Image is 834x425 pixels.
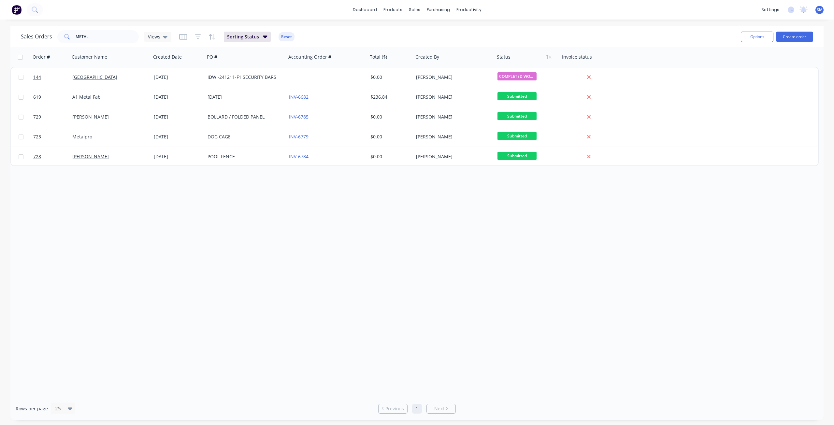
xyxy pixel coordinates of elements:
[208,114,280,120] div: BOLLARD / FOLDED PANEL
[33,74,41,80] span: 144
[427,405,455,412] a: Next page
[72,134,92,140] a: Metalpro
[370,114,409,120] div: $0.00
[72,54,107,60] div: Customer Name
[154,134,202,140] div: [DATE]
[370,94,409,100] div: $236.84
[379,405,407,412] a: Previous page
[416,114,488,120] div: [PERSON_NAME]
[154,153,202,160] div: [DATE]
[33,134,41,140] span: 723
[412,404,422,414] a: Page 1 is your current page
[416,153,488,160] div: [PERSON_NAME]
[776,32,813,42] button: Create order
[289,153,309,160] a: INV-6784
[33,127,72,147] a: 723
[741,32,773,42] button: Options
[416,74,488,80] div: [PERSON_NAME]
[154,74,202,80] div: [DATE]
[817,7,823,13] span: SM
[424,5,453,15] div: purchasing
[33,147,72,166] a: 728
[380,5,406,15] div: products
[370,54,387,60] div: Total ($)
[33,107,72,127] a: 729
[224,32,271,42] button: Sorting:Status
[497,72,537,80] span: COMPLETED WORKS
[72,114,109,120] a: [PERSON_NAME]
[497,112,537,120] span: Submitted
[416,134,488,140] div: [PERSON_NAME]
[208,153,280,160] div: POOL FENCE
[33,114,41,120] span: 729
[385,405,404,412] span: Previous
[208,74,280,80] div: IDW -241211-F1 SECURITY BARS
[33,94,41,100] span: 619
[154,94,202,100] div: [DATE]
[370,74,409,80] div: $0.00
[453,5,485,15] div: productivity
[72,153,109,160] a: [PERSON_NAME]
[434,405,444,412] span: Next
[76,30,139,43] input: Search...
[279,32,295,41] button: Reset
[406,5,424,15] div: sales
[415,54,439,60] div: Created By
[207,54,217,60] div: PO #
[289,134,309,140] a: INV-6779
[154,114,202,120] div: [DATE]
[562,54,592,60] div: Invoice status
[72,74,117,80] a: [GEOGRAPHIC_DATA]
[72,94,101,100] a: A1 Metal Fab
[33,54,50,60] div: Order #
[208,134,280,140] div: DOG CAGE
[208,94,280,100] div: [DATE]
[370,153,409,160] div: $0.00
[288,54,331,60] div: Accounting Order #
[758,5,783,15] div: settings
[350,5,380,15] a: dashboard
[153,54,182,60] div: Created Date
[370,134,409,140] div: $0.00
[227,34,259,40] span: Sorting: Status
[12,5,22,15] img: Factory
[497,152,537,160] span: Submitted
[497,132,537,140] span: Submitted
[416,94,488,100] div: [PERSON_NAME]
[497,54,510,60] div: Status
[148,33,160,40] span: Views
[289,114,309,120] a: INV-6785
[16,405,48,412] span: Rows per page
[497,92,537,100] span: Submitted
[33,87,72,107] a: 619
[376,404,458,414] ul: Pagination
[33,153,41,160] span: 728
[21,34,52,40] h1: Sales Orders
[289,94,309,100] a: INV-6682
[33,67,72,87] a: 144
